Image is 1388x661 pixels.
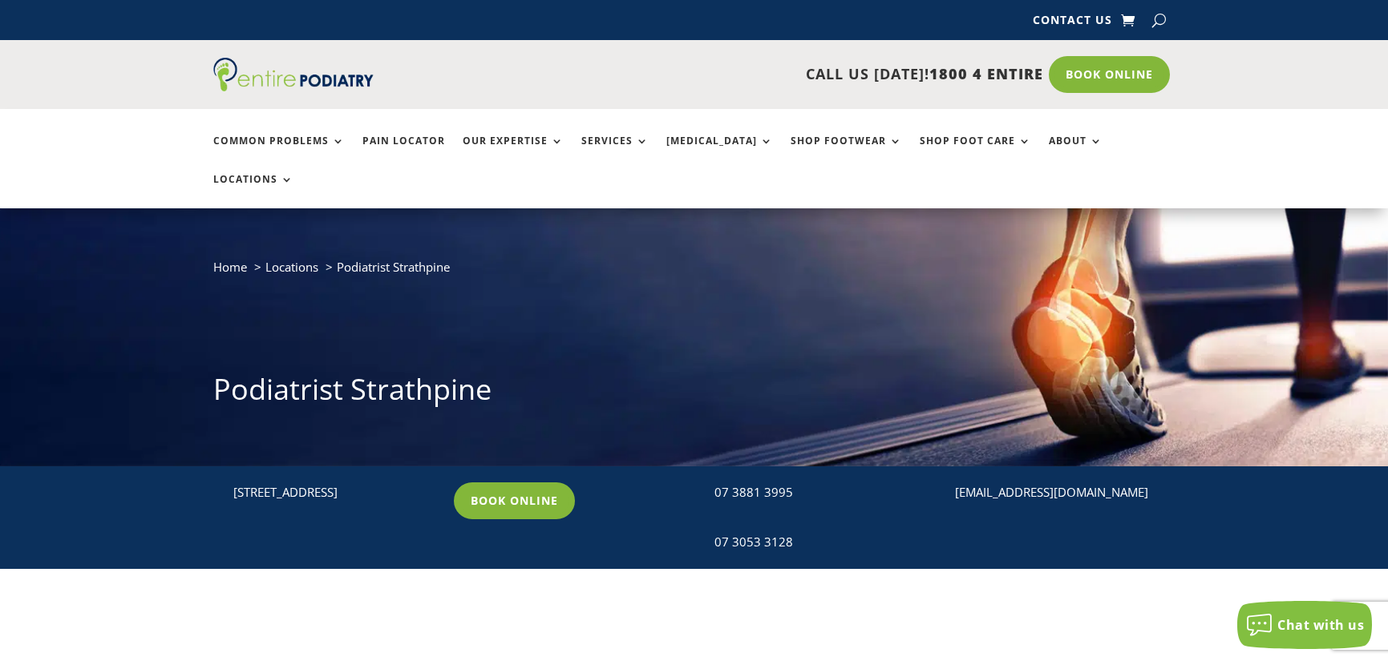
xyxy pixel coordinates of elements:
[454,482,575,519] a: Book Online
[1033,14,1112,32] a: Contact Us
[337,259,450,275] span: Podiatrist Strathpine
[1237,601,1372,649] button: Chat with us
[1277,616,1364,634] span: Chat with us
[714,532,921,553] div: 07 3053 3128
[920,135,1031,170] a: Shop Foot Care
[791,135,902,170] a: Shop Footwear
[435,64,1043,85] p: CALL US [DATE]!
[955,484,1148,500] a: [EMAIL_ADDRESS][DOMAIN_NAME]
[213,58,374,91] img: logo (1)
[929,64,1043,83] span: 1800 4 ENTIRE
[1049,135,1103,170] a: About
[362,135,445,170] a: Pain Locator
[581,135,649,170] a: Services
[1049,56,1170,93] a: Book Online
[213,256,1176,289] nav: breadcrumb
[463,135,564,170] a: Our Expertise
[213,259,247,275] a: Home
[213,369,1176,417] h1: Podiatrist Strathpine
[233,482,439,503] p: [STREET_ADDRESS]
[666,135,773,170] a: [MEDICAL_DATA]
[213,135,345,170] a: Common Problems
[714,482,921,503] div: 07 3881 3995
[213,79,374,95] a: Entire Podiatry
[213,174,293,208] a: Locations
[265,259,318,275] a: Locations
